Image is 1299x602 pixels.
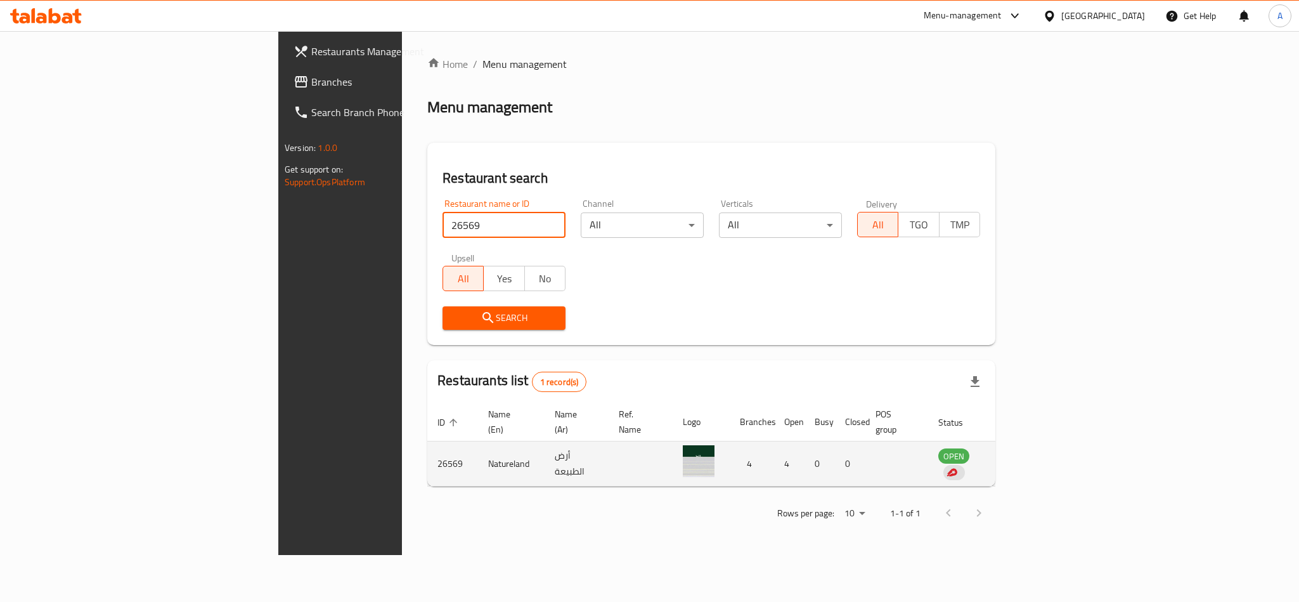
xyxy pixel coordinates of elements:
[945,216,975,234] span: TMP
[478,442,545,487] td: Natureland
[285,140,316,156] span: Version:
[673,403,730,442] th: Logo
[489,270,519,288] span: Yes
[924,8,1002,23] div: Menu-management
[619,407,657,437] span: Ref. Name
[960,367,990,397] div: Export file
[555,407,593,437] span: Name (Ar)
[437,371,586,392] h2: Restaurants list
[285,161,343,178] span: Get support on:
[283,36,495,67] a: Restaurants Management
[857,212,898,237] button: All
[1061,9,1145,23] div: [GEOGRAPHIC_DATA]
[730,403,774,442] th: Branches
[774,442,805,487] td: 4
[448,270,479,288] span: All
[545,442,609,487] td: أرض الطبيعة
[719,213,842,238] div: All
[443,266,484,291] button: All
[683,445,714,477] img: Natureland
[530,270,560,288] span: No
[451,253,475,262] label: Upsell
[774,403,805,442] th: Open
[524,266,565,291] button: No
[938,415,979,430] span: Status
[839,504,870,523] div: Rows per page:
[581,213,704,238] div: All
[283,67,495,97] a: Branches
[437,415,462,430] span: ID
[285,174,365,190] a: Support.OpsPlatform
[805,442,835,487] td: 0
[488,407,529,437] span: Name (En)
[283,97,495,128] a: Search Branch Phone
[943,465,965,480] div: Indicates that the vendor menu management has been moved to DH Catalog service
[427,56,995,72] nav: breadcrumb
[1277,9,1283,23] span: A
[939,212,980,237] button: TMP
[805,403,835,442] th: Busy
[995,403,1038,442] th: Action
[533,376,586,388] span: 1 record(s)
[938,449,969,464] span: OPEN
[876,407,913,437] span: POS group
[835,403,865,442] th: Closed
[482,56,567,72] span: Menu management
[483,266,524,291] button: Yes
[318,140,337,156] span: 1.0.0
[443,213,565,238] input: Search for restaurant name or ID..
[866,199,898,208] label: Delivery
[443,306,565,330] button: Search
[938,448,969,464] div: OPEN
[863,216,893,234] span: All
[427,403,1038,487] table: enhanced table
[311,74,485,89] span: Branches
[898,212,939,237] button: TGO
[311,105,485,120] span: Search Branch Phone
[777,506,834,521] p: Rows per page:
[453,310,555,326] span: Search
[890,506,921,521] p: 1-1 of 1
[730,442,774,487] td: 4
[946,467,957,478] img: delivery hero logo
[903,216,934,234] span: TGO
[835,442,865,487] td: 0
[311,44,485,59] span: Restaurants Management
[443,169,980,188] h2: Restaurant search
